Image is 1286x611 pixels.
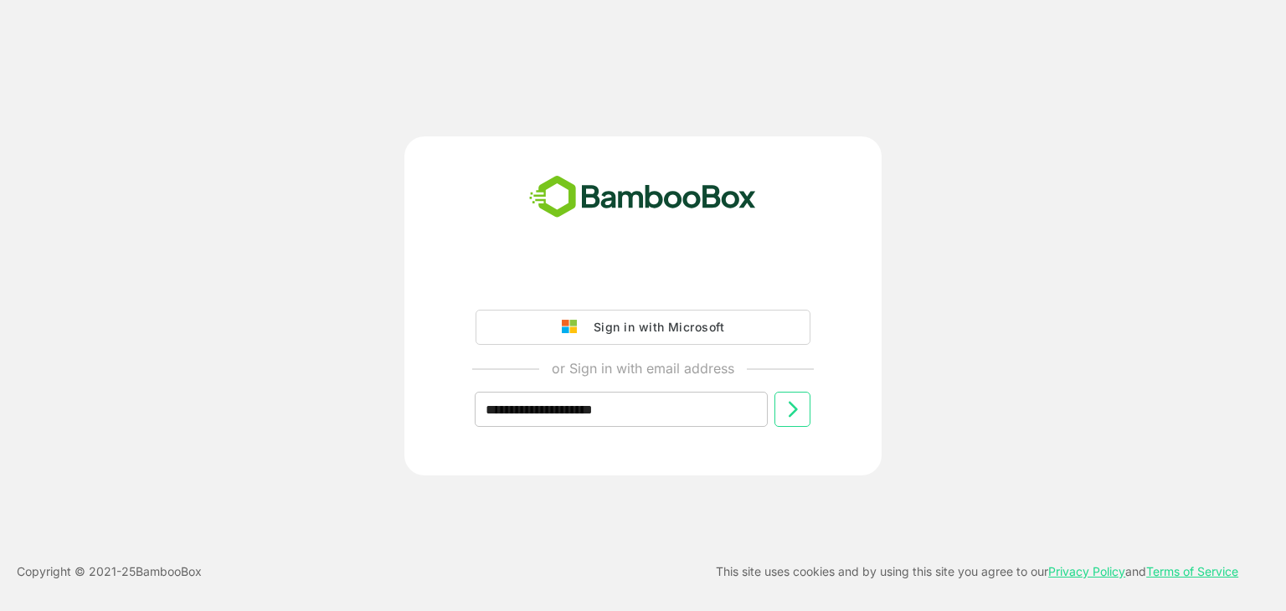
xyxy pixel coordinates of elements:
font: 25 [121,564,136,578]
font: BambooBox [136,564,202,578]
font: and [1125,564,1146,578]
img: Google [562,320,585,335]
font: or Sign in with email address [552,360,734,377]
a: Privacy Policy [1048,564,1125,578]
img: bamboobox [520,170,765,225]
font: This site uses cookies and by using this site you agree to our [716,564,1048,578]
a: Terms of Service [1146,564,1238,578]
button: Sign in with Microsoft [476,310,810,345]
iframe: Sign in with Google Button [467,263,819,300]
font: Copyright © 2021- [17,564,121,578]
font: Sign in with Microsoft [594,320,724,334]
